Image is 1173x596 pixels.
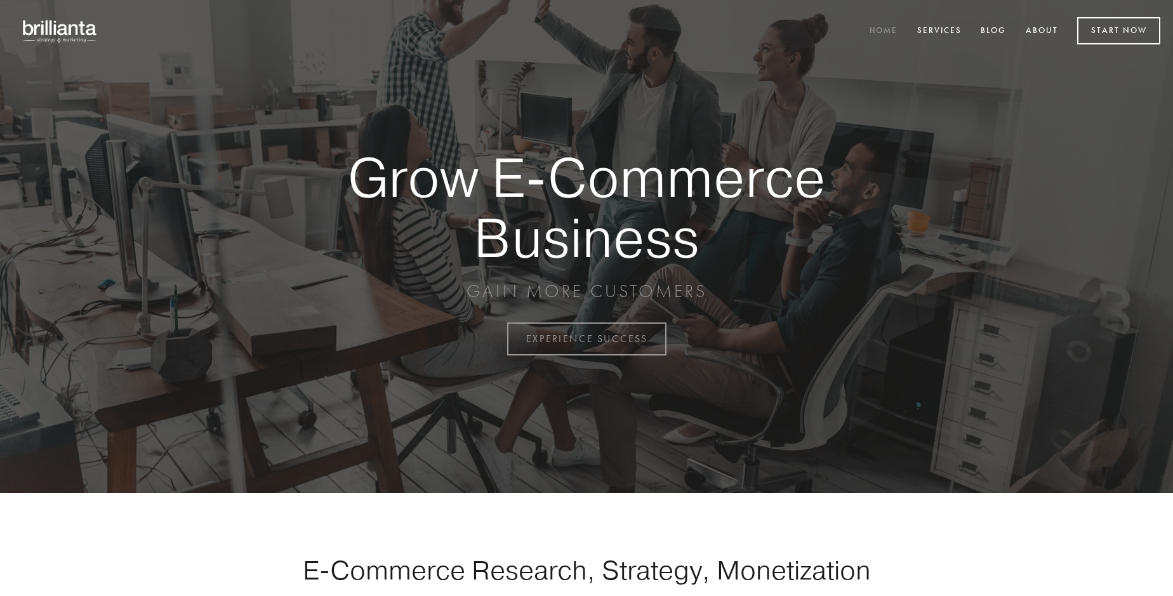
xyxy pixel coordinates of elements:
h1: E-Commerce Research, Strategy, Monetization [263,554,910,586]
a: Services [909,21,970,42]
p: GAIN MORE CUSTOMERS [303,280,870,303]
a: Blog [972,21,1014,42]
a: Start Now [1077,17,1160,44]
img: brillianta - research, strategy, marketing [13,13,108,50]
a: About [1017,21,1066,42]
a: EXPERIENCE SUCCESS [507,322,666,355]
a: Home [861,21,906,42]
strong: Grow E-Commerce Business [303,147,870,267]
